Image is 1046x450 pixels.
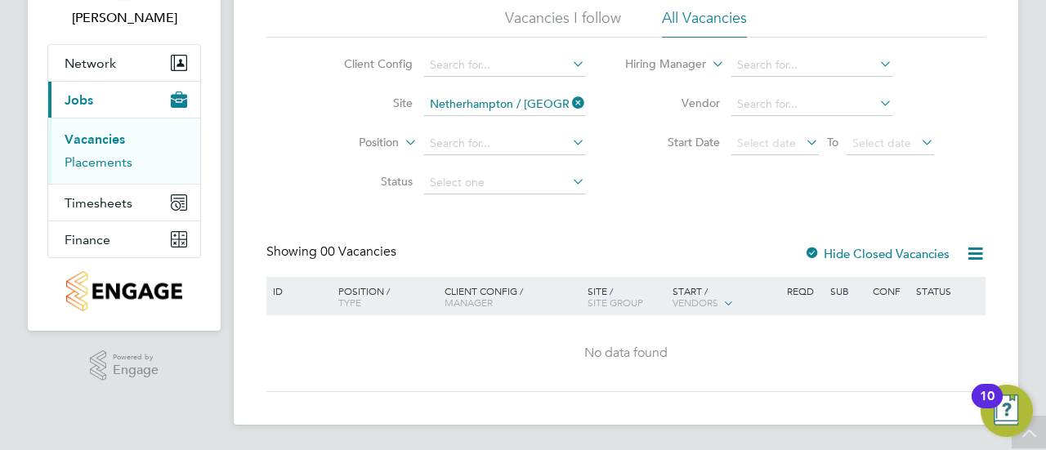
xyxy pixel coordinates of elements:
button: Network [48,45,200,81]
input: Search for... [424,132,585,155]
span: 00 Vacancies [320,243,396,260]
label: Hide Closed Vacancies [804,246,950,261]
label: Site [319,96,413,110]
span: Select date [852,136,911,150]
span: Powered by [113,350,159,364]
span: Type [338,296,361,309]
div: Reqd [783,277,825,305]
a: Go to home page [47,271,201,311]
div: Status [912,277,983,305]
label: Vendor [626,96,720,110]
label: Client Config [319,56,413,71]
input: Select one [424,172,585,194]
button: Timesheets [48,185,200,221]
span: Select date [737,136,796,150]
label: Position [305,135,399,151]
span: Jobs [65,92,93,108]
label: Start Date [626,135,720,149]
button: Jobs [48,82,200,118]
div: Client Config / [440,277,583,316]
img: countryside-properties-logo-retina.png [66,271,181,311]
div: Sub [826,277,869,305]
span: Lloyd Holliday [47,8,201,28]
span: Vendors [673,296,718,309]
input: Search for... [731,93,892,116]
a: Powered byEngage [90,350,159,381]
label: Hiring Manager [612,56,706,73]
span: To [822,131,843,153]
span: Finance [65,232,110,247]
input: Search for... [731,54,892,77]
button: Open Resource Center, 10 new notifications [981,385,1033,437]
span: Site Group [588,296,643,309]
div: No data found [269,345,983,362]
input: Search for... [424,93,585,116]
a: Placements [65,154,132,170]
button: Finance [48,221,200,257]
input: Search for... [424,54,585,77]
div: Jobs [48,118,200,184]
div: Conf [869,277,911,305]
div: 10 [980,396,995,417]
li: All Vacancies [662,8,747,38]
label: Status [319,174,413,189]
span: Timesheets [65,195,132,211]
div: Start / [668,277,783,318]
div: Position / [326,277,440,316]
span: Engage [113,363,159,377]
div: ID [269,277,326,305]
span: Manager [445,296,493,309]
a: Vacancies [65,131,125,147]
div: Showing [266,243,400,261]
li: Vacancies I follow [505,8,621,38]
span: Network [65,56,116,71]
div: Site / [583,277,669,316]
